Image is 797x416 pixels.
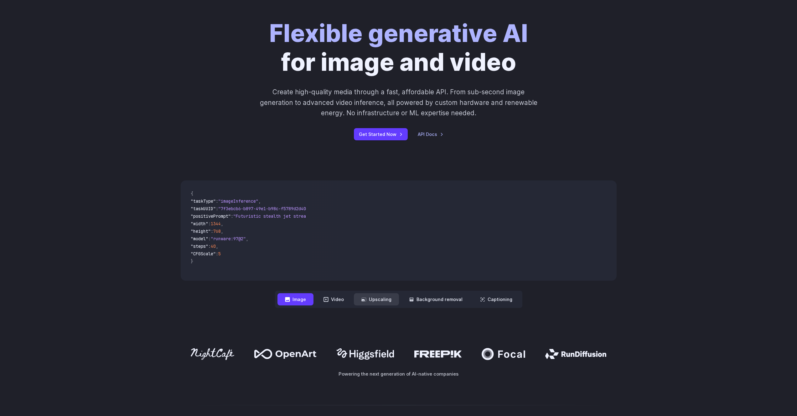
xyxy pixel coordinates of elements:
span: } [191,258,193,264]
span: 1344 [211,221,221,226]
span: "7f3ebcb6-b897-49e1-b98c-f5789d2d40d7" [218,206,313,211]
span: : [216,251,218,257]
a: API Docs [418,131,443,138]
span: , [221,228,223,234]
a: Get Started Now [354,128,408,140]
span: "Futuristic stealth jet streaking through a neon-lit cityscape with glowing purple exhaust" [233,213,461,219]
span: 40 [211,243,216,249]
span: "taskType" [191,198,216,204]
span: : [208,236,211,242]
p: Create high-quality media through a fast, affordable API. From sub-second image generation to adv... [259,87,538,118]
span: , [246,236,248,242]
span: "CFGScale" [191,251,216,257]
span: : [208,221,211,226]
span: , [258,198,261,204]
span: "runware:97@2" [211,236,246,242]
span: 768 [213,228,221,234]
span: : [216,206,218,211]
span: , [216,243,218,249]
h1: for image and video [269,19,528,77]
span: "model" [191,236,208,242]
p: Powering the next generation of AI-native companies [181,370,617,377]
span: "taskUUID" [191,206,216,211]
span: "positivePrompt" [191,213,231,219]
button: Video [316,293,351,305]
span: : [208,243,211,249]
button: Background removal [401,293,470,305]
button: Image [277,293,313,305]
span: 5 [218,251,221,257]
span: , [221,221,223,226]
span: "width" [191,221,208,226]
strong: Flexible generative AI [269,19,528,48]
span: "imageInference" [218,198,258,204]
button: Upscaling [354,293,399,305]
button: Captioning [473,293,520,305]
span: : [231,213,233,219]
span: : [211,228,213,234]
span: : [216,198,218,204]
span: { [191,191,193,196]
span: "height" [191,228,211,234]
span: "steps" [191,243,208,249]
